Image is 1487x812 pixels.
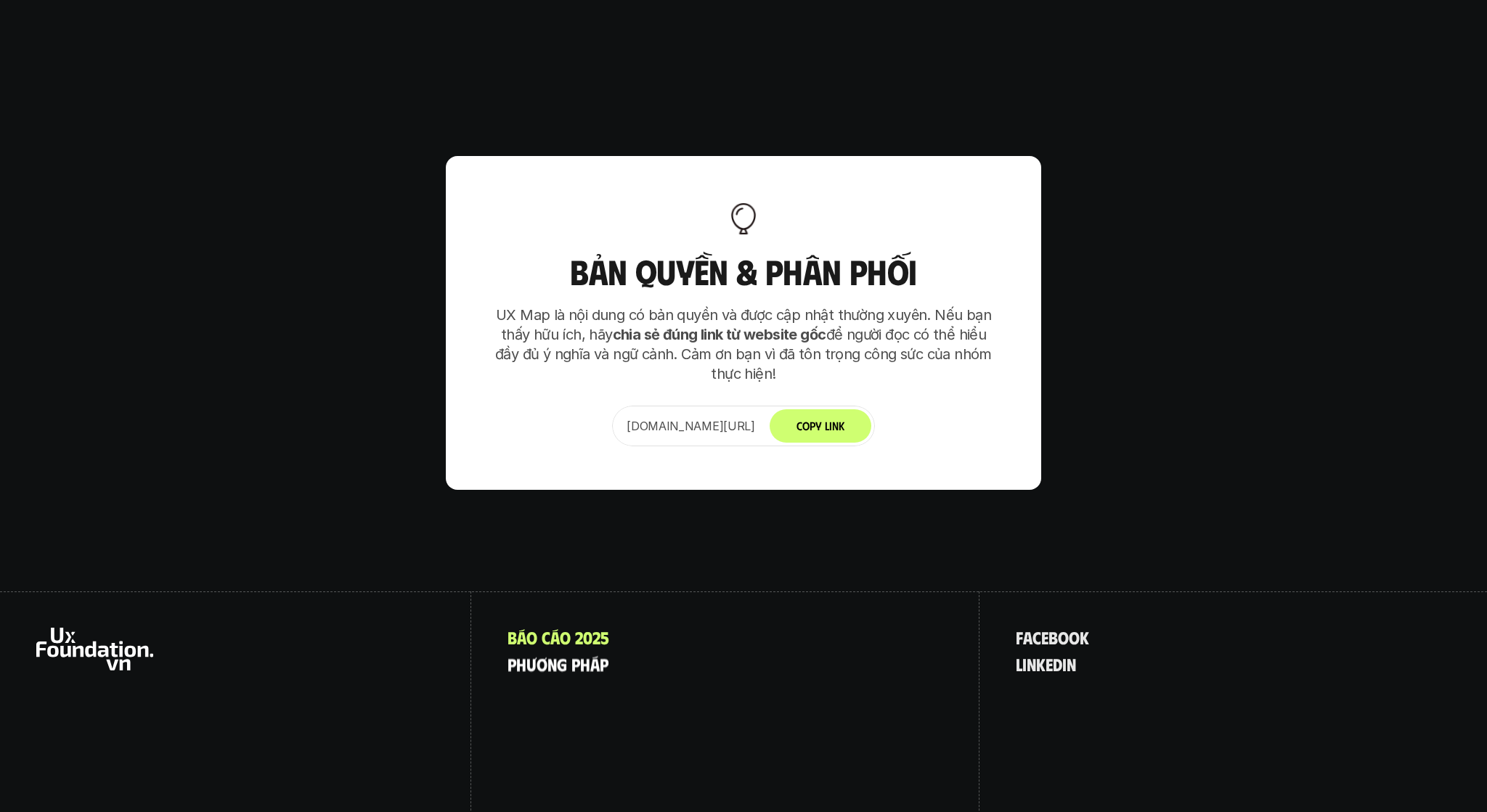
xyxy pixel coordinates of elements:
span: o [560,628,571,647]
span: g [557,635,567,654]
span: k [1036,655,1046,673]
h3: Bản quyền & Phân phối [489,253,998,291]
p: UX Map là nội dung có bản quyền và được cập nhật thường xuyên. Nếu bạn thấy hữu ích, hãy để người... [489,305,998,384]
span: h [580,635,590,654]
a: Báocáo2025 [508,628,609,647]
span: f [1016,628,1023,647]
span: o [526,628,537,647]
span: n [1067,655,1076,673]
span: c [542,628,550,647]
span: B [508,628,517,647]
span: e [1046,655,1053,673]
span: á [590,635,600,654]
span: c [1032,628,1041,647]
span: h [516,635,526,654]
a: linkedin [1016,655,1076,673]
span: i [1062,655,1067,673]
span: a [1023,628,1032,647]
span: ư [526,635,537,654]
span: 2 [592,628,600,647]
span: b [1048,628,1058,647]
strong: chia sẻ đúng link từ website gốc [613,326,826,343]
a: facebook [1016,628,1089,647]
span: ơ [537,635,547,654]
span: o [1069,628,1080,647]
span: n [1027,655,1036,673]
span: p [600,635,608,654]
span: k [1080,628,1089,647]
span: n [547,635,557,654]
span: á [517,628,526,647]
span: p [571,635,580,654]
span: 2 [575,628,583,647]
span: á [550,628,560,647]
span: p [508,635,516,654]
span: o [1058,628,1069,647]
span: e [1041,628,1048,647]
span: 5 [600,628,609,647]
span: 0 [583,628,592,647]
span: d [1053,655,1062,673]
button: Copy Link [770,409,871,443]
span: l [1016,655,1022,673]
span: i [1022,655,1027,673]
p: [DOMAIN_NAME][URL] [627,417,755,435]
a: phươngpháp [508,655,608,673]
